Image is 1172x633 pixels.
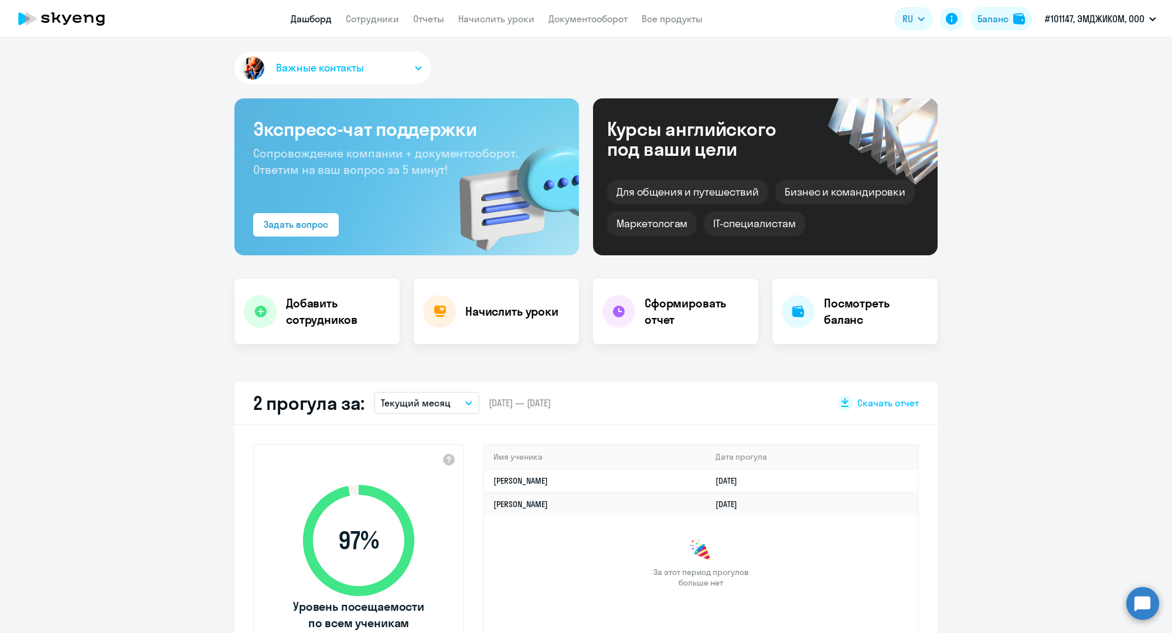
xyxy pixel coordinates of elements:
img: balance [1013,13,1025,25]
span: Сопровождение компании + документооборот. Ответим на ваш вопрос за 5 минут! [253,146,518,177]
button: Балансbalance [970,7,1032,30]
button: #101147, ЭМДЖИКОМ, ООО [1039,5,1162,33]
a: [DATE] [716,499,747,509]
a: [PERSON_NAME] [493,499,548,509]
p: #101147, ЭМДЖИКОМ, ООО [1045,12,1144,26]
h4: Добавить сотрудников [286,295,390,328]
span: RU [902,12,913,26]
a: Сотрудники [346,13,399,25]
a: [PERSON_NAME] [493,475,548,486]
img: congrats [689,539,713,562]
button: RU [894,7,933,30]
div: Задать вопрос [264,217,328,231]
a: Отчеты [413,13,444,25]
th: Имя ученика [484,445,706,469]
div: Курсы английского под ваши цели [607,119,808,159]
h4: Сформировать отчет [645,295,749,328]
button: Важные контакты [234,52,431,84]
a: Дашборд [291,13,332,25]
h3: Экспресс-чат поддержки [253,117,560,141]
h4: Посмотреть баланс [824,295,928,328]
div: Для общения и путешествий [607,180,768,204]
button: Текущий месяц [374,392,479,414]
span: Важные контакты [276,60,364,76]
span: За этот период прогулов больше нет [652,567,750,588]
a: Документооборот [548,13,628,25]
img: avatar [239,54,267,82]
img: bg-img [442,124,579,255]
th: Дата прогула [706,445,918,469]
h4: Начислить уроки [465,303,558,320]
button: Задать вопрос [253,213,339,237]
span: Скачать отчет [857,396,919,409]
div: Баланс [977,12,1009,26]
span: 97 % [291,526,426,555]
a: Все продукты [642,13,703,25]
p: Текущий месяц [381,396,451,410]
span: Уровень посещаемости по всем ученикам [291,598,426,631]
h2: 2 прогула за: [253,391,364,415]
span: [DATE] — [DATE] [489,396,551,409]
a: [DATE] [716,475,747,486]
div: IT-специалистам [704,211,805,236]
div: Маркетологам [607,211,697,236]
a: Начислить уроки [458,13,534,25]
div: Бизнес и командировки [775,180,915,204]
